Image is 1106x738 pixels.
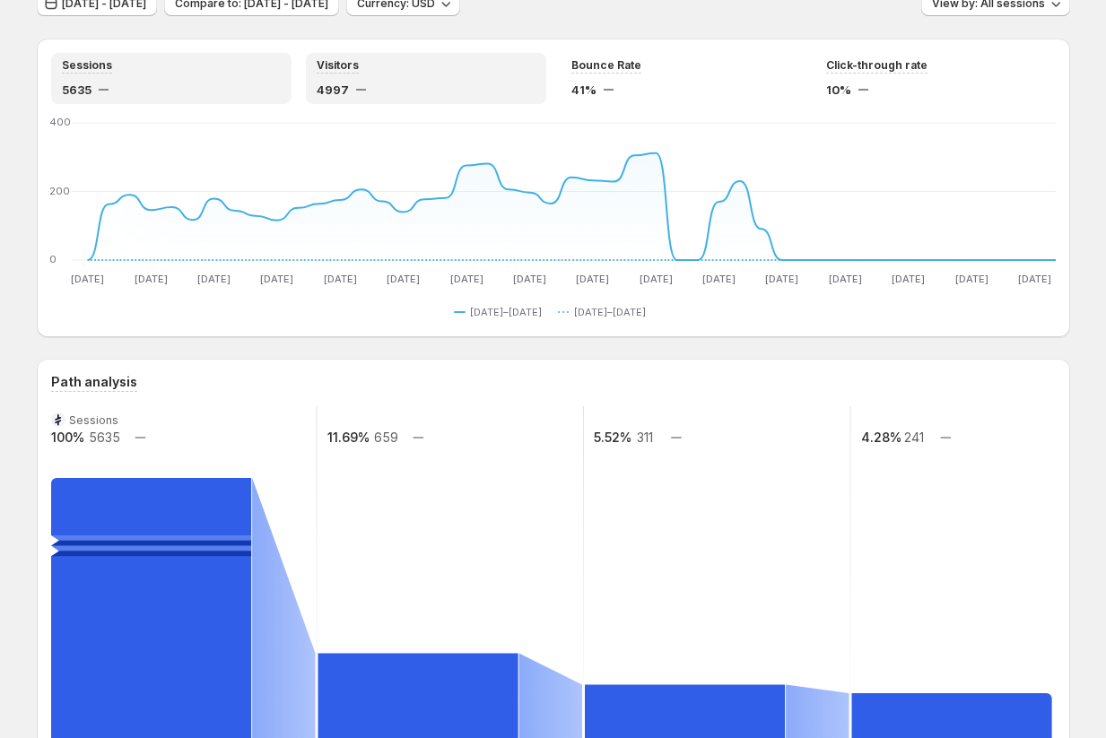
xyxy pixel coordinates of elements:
text: [DATE] [639,273,672,285]
text: [DATE] [765,273,798,285]
text: [DATE] [576,273,609,285]
text: 11.69% [327,430,369,445]
text: 4.28% [860,430,901,445]
span: Click-through rate [826,58,927,73]
text: [DATE] [134,273,167,285]
text: [DATE] [512,273,545,285]
text: [DATE] [954,273,988,285]
text: [DATE] [892,273,925,285]
span: Visitors [317,58,359,73]
text: [DATE] [196,273,230,285]
text: 5.52% [594,430,631,445]
h3: Path analysis [51,373,137,391]
text: 311 [636,430,652,445]
text: [DATE] [449,273,483,285]
text: [DATE] [71,273,104,285]
text: 100% [51,430,84,445]
button: [DATE]–[DATE] [558,301,653,323]
span: 41% [571,81,597,99]
text: [DATE] [387,273,420,285]
text: [DATE] [1018,273,1051,285]
span: 10% [826,81,851,99]
text: [DATE] [323,273,356,285]
text: 0 [49,253,57,265]
span: [DATE]–[DATE] [574,305,646,319]
text: 241 [903,430,923,445]
span: 4997 [317,81,349,99]
span: Bounce Rate [571,58,641,73]
text: 5635 [88,430,119,445]
text: 200 [49,185,70,197]
span: 5635 [62,81,91,99]
text: 400 [49,116,71,128]
text: [DATE] [260,273,293,285]
span: [DATE]–[DATE] [470,305,542,319]
button: [DATE]–[DATE] [454,301,549,323]
text: Sessions [69,413,118,427]
text: 659 [374,430,398,445]
text: [DATE] [702,273,736,285]
text: [DATE] [828,273,861,285]
span: Sessions [62,58,112,73]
